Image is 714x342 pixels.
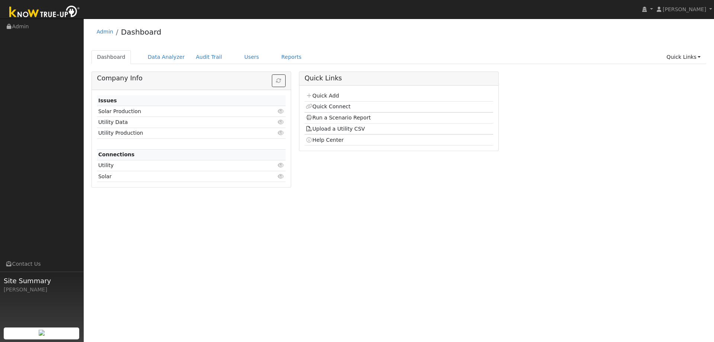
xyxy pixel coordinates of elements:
[97,74,286,82] h5: Company Info
[39,330,45,336] img: retrieve
[661,50,706,64] a: Quick Links
[6,4,84,21] img: Know True-Up
[97,106,255,117] td: Solar Production
[305,74,493,82] h5: Quick Links
[278,163,284,168] i: Click to view
[278,174,284,179] i: Click to view
[278,130,284,135] i: Click to view
[306,93,339,99] a: Quick Add
[306,115,371,121] a: Run a Scenario Report
[121,28,161,36] a: Dashboard
[98,151,135,157] strong: Connections
[663,6,706,12] span: [PERSON_NAME]
[97,29,113,35] a: Admin
[4,286,80,294] div: [PERSON_NAME]
[306,137,344,143] a: Help Center
[239,50,265,64] a: Users
[4,276,80,286] span: Site Summary
[278,109,284,114] i: Click to view
[190,50,228,64] a: Audit Trail
[98,98,117,103] strong: Issues
[142,50,190,64] a: Data Analyzer
[97,171,255,182] td: Solar
[91,50,131,64] a: Dashboard
[97,128,255,138] td: Utility Production
[306,103,350,109] a: Quick Connect
[276,50,307,64] a: Reports
[306,126,365,132] a: Upload a Utility CSV
[278,119,284,125] i: Click to view
[97,160,255,171] td: Utility
[97,117,255,128] td: Utility Data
